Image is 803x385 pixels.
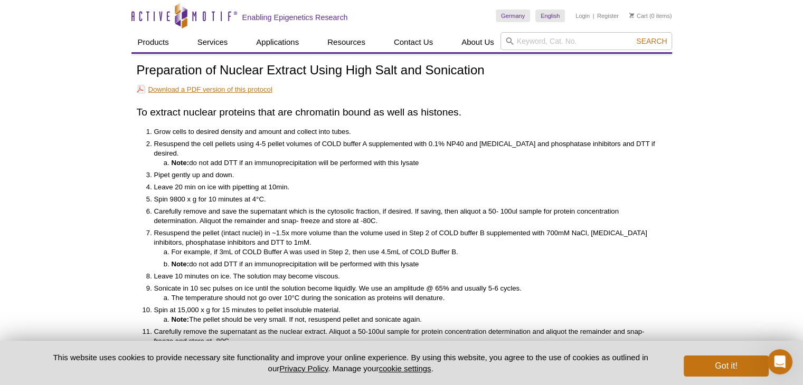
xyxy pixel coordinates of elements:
li: Spin 9800 x g for 10 minutes at 4°C. [154,195,656,204]
a: Germany [496,9,530,22]
button: Got it! [684,355,768,377]
a: Download a PDF version of this protocol [137,84,272,94]
li: Resuspend the pellet (intact nuclei) in ~1.5x more volume than the volume used in Step 2 of COLD ... [154,228,656,269]
li: do not add DTT if an immunoprecipitation will be performed with this lysate [172,158,656,168]
li: | [593,9,594,22]
a: Register [597,12,619,20]
strong: Note: [172,260,190,268]
span: Search [636,37,667,45]
li: Grow cells to desired density and amount and collect into tubes. [154,127,656,137]
li: Carefully remove the supernatant as the nuclear extract. Aliquot a 50-100ul sample for protein co... [154,327,656,346]
li: Sonicate in 10 sec pulses on ice until the solution become liquidly. We use an amplitude @ 65% an... [154,284,656,303]
li: Spin at 15,000 x g for 15 minutes to pellet insoluble material. [154,305,656,324]
strong: Note: [172,315,190,323]
input: Keyword, Cat. No. [500,32,672,50]
a: English [535,9,565,22]
li: Leave 20 min on ice with pipetting at 10min. [154,182,656,192]
a: Applications [250,32,305,52]
li: For example, if 3mL of COLD Buffer A was used in Step 2, then use 4.5mL of COLD Buffer B. [172,247,656,257]
a: Cart [629,12,648,20]
h2: To extract nuclear proteins that are chromatin bound as well as histones. [137,105,667,119]
li: Pipet gently up and down. [154,170,656,180]
a: Products [131,32,175,52]
li: Carefully remove and save the supernatant which is the cytosolic fraction, if desired. If saving,... [154,207,656,226]
li: do not add DTT if an immunoprecipitation will be performed with this lysate [172,259,656,269]
h1: Preparation of Nuclear Extract Using High Salt and Sonication [137,63,667,79]
li: Resuspend the cell pellets using 4-5 pellet volumes of COLD buffer A supplemented with 0.1% NP40 ... [154,139,656,168]
a: Login [575,12,590,20]
li: The temperature should not go over 10°C during the sonication as proteins will denature. [172,293,656,303]
h2: Enabling Epigenetics Research [242,13,348,22]
a: Services [191,32,234,52]
img: Your Cart [629,13,634,18]
strong: Note: [172,159,190,167]
li: (0 items) [629,9,672,22]
li: The pellet should be very small. If not, resuspend pellet and sonicate again. [172,315,656,324]
a: Resources [321,32,372,52]
a: About Us [455,32,500,52]
button: cookie settings [379,364,431,373]
button: Search [633,36,670,46]
a: Privacy Policy [279,364,328,373]
a: Contact Us [388,32,439,52]
p: This website uses cookies to provide necessary site functionality and improve your online experie... [35,352,667,374]
iframe: Intercom live chat [767,349,792,374]
li: Leave 10 minutes on ice. The solution may become viscous. [154,272,656,281]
